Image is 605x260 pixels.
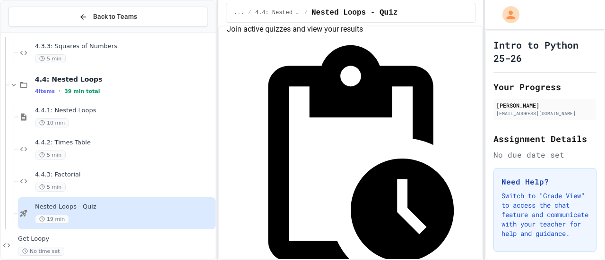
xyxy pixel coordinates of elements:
p: Switch to "Grade View" to access the chat feature and communicate with your teacher for help and ... [501,191,588,238]
span: 5 min [35,151,66,159]
span: Back to Teams [93,12,137,22]
span: 19 min [35,215,69,224]
span: 4 items [35,88,55,94]
span: 4.4.1: Nested Loops [35,107,214,115]
h2: Assignment Details [493,132,596,145]
span: 39 min total [64,88,100,94]
span: / [304,9,308,17]
span: 5 min [35,183,66,192]
span: 4.4: Nested Loops [255,9,301,17]
span: 10 min [35,118,69,127]
div: My Account [493,4,522,25]
span: 5 min [35,54,66,63]
span: Nested Loops - Quiz [35,203,214,211]
h3: Need Help? [501,176,588,187]
h2: Your Progress [493,80,596,93]
span: ... [234,9,244,17]
span: / [248,9,251,17]
h1: Intro to Python 25-26 [493,38,596,65]
span: 4.4: Nested Loops [35,75,214,84]
button: Back to Teams [9,7,208,27]
div: No due date set [493,149,596,160]
p: Join active quizzes and view your results [227,24,475,35]
span: • [59,87,60,95]
span: No time set [18,247,64,256]
div: [EMAIL_ADDRESS][DOMAIN_NAME] [496,110,594,117]
span: 4.3.3: Squares of Numbers [35,42,214,50]
span: 4.4.3: Factorial [35,171,214,179]
div: [PERSON_NAME] [496,101,594,109]
span: Nested Loops - Quiz [311,7,398,18]
span: Get Loopy [18,235,214,243]
span: 4.4.2: Times Table [35,139,214,147]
